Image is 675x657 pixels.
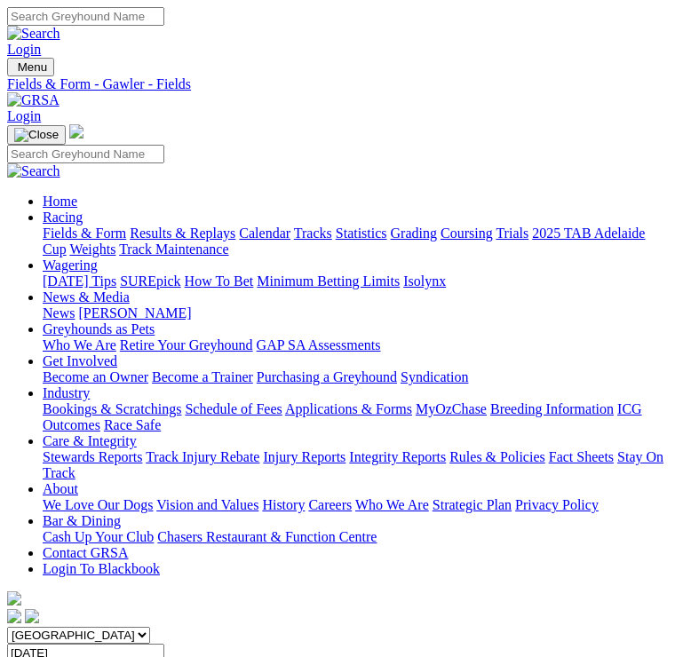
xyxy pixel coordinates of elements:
a: Care & Integrity [43,433,137,448]
div: About [43,497,668,513]
a: 2025 TAB Adelaide Cup [43,226,645,257]
input: Search [7,7,164,26]
a: Calendar [239,226,290,241]
a: Coursing [441,226,493,241]
a: [DATE] Tips [43,273,116,289]
button: Toggle navigation [7,125,66,145]
a: Who We Are [355,497,429,512]
a: Retire Your Greyhound [120,337,253,352]
a: Home [43,194,77,209]
a: MyOzChase [416,401,487,416]
a: [PERSON_NAME] [78,305,191,321]
img: Search [7,163,60,179]
a: Isolynx [403,273,446,289]
a: About [43,481,78,496]
a: Industry [43,385,90,400]
a: Applications & Forms [285,401,412,416]
button: Toggle navigation [7,58,54,76]
a: Purchasing a Greyhound [257,369,397,384]
a: Weights [69,241,115,257]
a: Careers [308,497,352,512]
a: Greyhounds as Pets [43,321,155,336]
a: Login [7,108,41,123]
div: Care & Integrity [43,449,668,481]
div: Industry [43,401,668,433]
a: Minimum Betting Limits [257,273,400,289]
img: logo-grsa-white.png [69,124,83,139]
a: Rules & Policies [449,449,545,464]
a: We Love Our Dogs [43,497,153,512]
a: Privacy Policy [515,497,599,512]
a: Stay On Track [43,449,663,480]
a: Racing [43,210,83,225]
a: Track Maintenance [119,241,228,257]
input: Search [7,145,164,163]
a: Syndication [401,369,468,384]
a: News & Media [43,289,130,305]
a: Bookings & Scratchings [43,401,181,416]
a: Statistics [336,226,387,241]
a: History [262,497,305,512]
a: Results & Replays [130,226,235,241]
a: Trials [496,226,528,241]
img: GRSA [7,92,60,108]
img: twitter.svg [25,609,39,623]
a: Tracks [294,226,332,241]
a: Login To Blackbook [43,561,160,576]
a: Bar & Dining [43,513,121,528]
a: SUREpick [120,273,180,289]
div: Bar & Dining [43,529,668,545]
a: Fields & Form - Gawler - Fields [7,76,668,92]
a: Wagering [43,257,98,273]
img: facebook.svg [7,609,21,623]
a: Stewards Reports [43,449,142,464]
div: Wagering [43,273,668,289]
a: Race Safe [104,417,161,432]
a: Track Injury Rebate [146,449,259,464]
img: Search [7,26,60,42]
a: Who We Are [43,337,116,352]
div: Racing [43,226,668,257]
a: Become a Trainer [152,369,253,384]
a: Grading [391,226,437,241]
a: Contact GRSA [43,545,128,560]
a: Get Involved [43,353,117,368]
img: Close [14,128,59,142]
div: Get Involved [43,369,668,385]
a: Schedule of Fees [185,401,282,416]
span: Menu [18,60,47,74]
div: News & Media [43,305,668,321]
a: Fact Sheets [549,449,614,464]
img: logo-grsa-white.png [7,591,21,606]
a: Strategic Plan [433,497,512,512]
div: Greyhounds as Pets [43,337,668,353]
a: How To Bet [185,273,254,289]
a: Cash Up Your Club [43,529,154,544]
a: Fields & Form [43,226,126,241]
a: Chasers Restaurant & Function Centre [157,529,377,544]
a: Become an Owner [43,369,148,384]
a: Breeding Information [490,401,614,416]
a: Vision and Values [156,497,258,512]
a: Injury Reports [263,449,345,464]
a: GAP SA Assessments [257,337,381,352]
a: ICG Outcomes [43,401,642,432]
a: Login [7,42,41,57]
a: Integrity Reports [349,449,446,464]
a: News [43,305,75,321]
